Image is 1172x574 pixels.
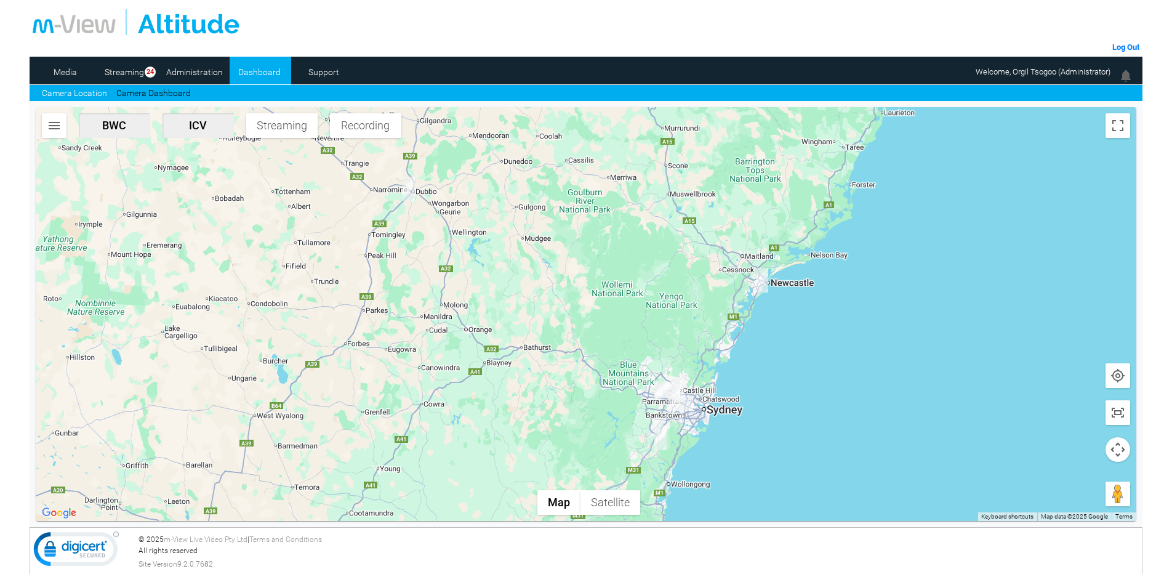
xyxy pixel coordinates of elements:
a: m-View Live Video Pty Ltd [164,535,247,544]
span: BWC [84,119,145,132]
span: Streaming [251,119,313,132]
a: Streaming [100,63,149,81]
div: DC66JT-ICV [672,378,684,402]
div: DG64YH-ICV [668,396,693,411]
div: EBY51M-ICV [756,268,768,293]
span: Recording [335,119,396,132]
button: Keyboard shortcuts [981,512,1034,521]
a: Open this area in Google Maps (opens a new window) [39,505,79,521]
div: DG63YH-ICV [654,382,680,398]
a: Media [36,63,95,81]
button: Search [42,113,66,138]
a: Dashboard [230,63,289,81]
span: Welcome, Orgil Tsogoo (Administrator) [976,67,1110,76]
button: Recording [330,113,401,138]
button: BWC [79,113,150,138]
img: svg+xml,%3Csvg%20xmlns%3D%22http%3A%2F%2Fwww.w3.org%2F2000%2Fsvg%22%20height%3D%2224%22%20viewBox... [1110,405,1125,420]
img: svg+xml,%3Csvg%20xmlns%3D%22http%3A%2F%2Fwww.w3.org%2F2000%2Fsvg%22%20height%3D%2224%22%20viewBox... [47,118,62,133]
button: Show all cameras [1106,400,1130,425]
button: Toggle fullscreen view [1106,113,1130,138]
div: CP61KH-ICV [403,177,415,201]
span: 24 [145,67,156,78]
button: Streaming [246,113,318,138]
a: Log Out [1112,42,1139,52]
button: Map camera controls [1106,437,1130,462]
button: Show satellite imagery [580,490,640,515]
button: ICV [163,113,234,138]
span: 9.2.0.7682 [177,559,213,570]
div: © 2025 | All rights reserved [138,534,1139,570]
span: ICV [167,119,229,132]
span: Map data ©2025 Google [1041,513,1108,520]
a: Camera Dashboard [116,87,191,100]
a: Administration [165,63,225,81]
div: EJL63K-ICV [654,426,667,450]
a: Terms (opens in new tab) [1115,513,1133,520]
div: CY79HZ-ICV [655,384,680,398]
a: Support [294,63,354,81]
a: Terms and Conditions [249,535,322,544]
img: DigiCert Secured Site Seal [33,531,119,573]
button: Drag Pegman onto the map to open Street View [1106,482,1130,506]
button: Show street map [537,490,580,515]
img: bell24.png [1118,68,1133,83]
div: Site Version [138,559,1139,570]
img: Google [39,505,79,521]
a: Camera Location [42,87,107,100]
button: Show user location [1106,363,1130,388]
img: svg+xml,%3Csvg%20xmlns%3D%22http%3A%2F%2Fwww.w3.org%2F2000%2Fsvg%22%20height%3D%2224%22%20viewBox... [1110,368,1125,383]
